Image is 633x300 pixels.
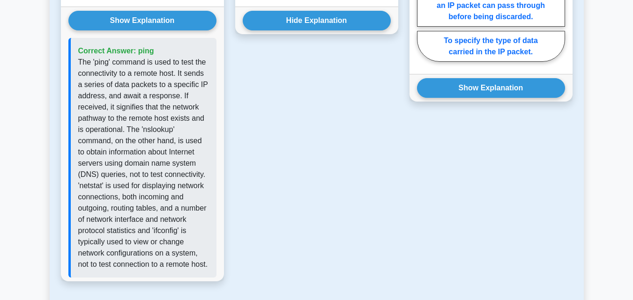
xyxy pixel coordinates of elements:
[78,47,154,55] span: Correct Answer: ping
[417,78,565,98] button: Show Explanation
[78,57,209,270] p: The 'ping' command is used to test the connectivity to a remote host. It sends a series of data p...
[68,11,216,30] button: Show Explanation
[243,11,391,30] button: Hide Explanation
[417,31,565,62] label: To specify the type of data carried in the IP packet.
